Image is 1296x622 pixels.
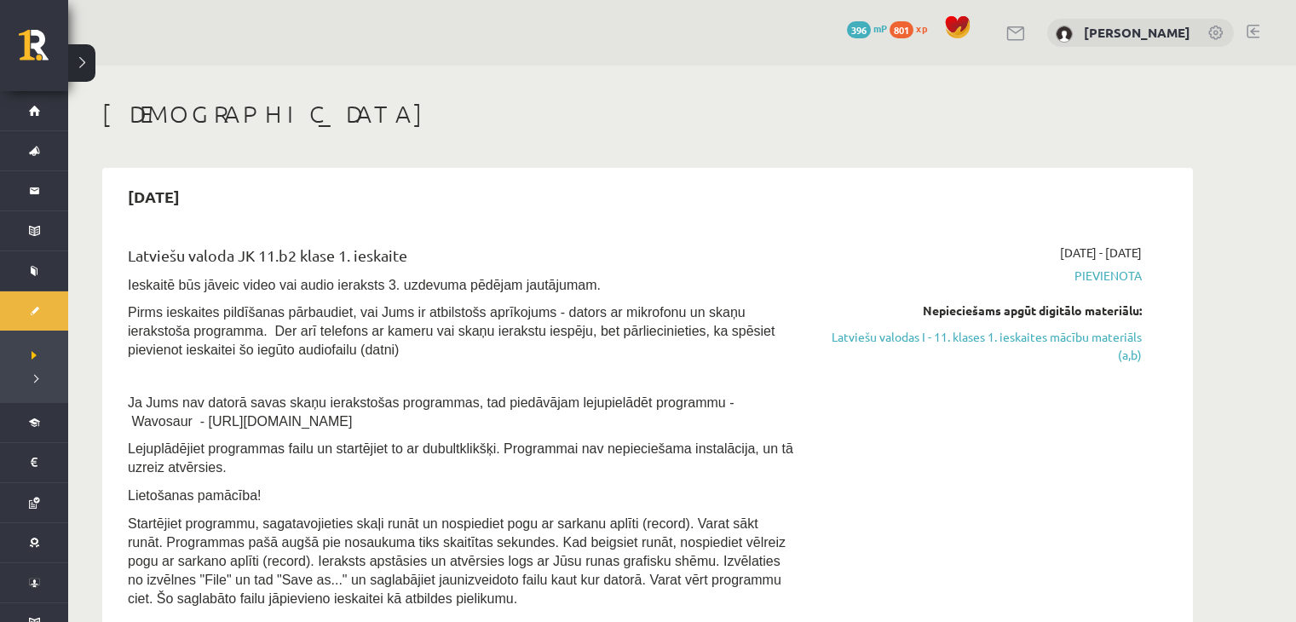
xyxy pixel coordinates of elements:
span: 801 [890,21,913,38]
a: [PERSON_NAME] [1084,24,1190,41]
span: Ja Jums nav datorā savas skaņu ierakstošas programmas, tad piedāvājam lejupielādēt programmu - Wa... [128,395,734,429]
span: 396 [847,21,871,38]
span: [DATE] - [DATE] [1060,244,1142,262]
h2: [DATE] [111,176,197,216]
span: Pirms ieskaites pildīšanas pārbaudiet, vai Jums ir atbilstošs aprīkojums - dators ar mikrofonu un... [128,305,775,357]
span: Startējiet programmu, sagatavojieties skaļi runāt un nospiediet pogu ar sarkanu aplīti (record). ... [128,516,786,606]
img: Elizabete Melngalve [1056,26,1073,43]
div: Latviešu valoda JK 11.b2 klase 1. ieskaite [128,244,795,275]
a: 396 mP [847,21,887,35]
a: 801 xp [890,21,936,35]
span: Ieskaitē būs jāveic video vai audio ieraksts 3. uzdevuma pēdējam jautājumam. [128,278,601,292]
a: Latviešu valodas I - 11. klases 1. ieskaites mācību materiāls (a,b) [821,328,1142,364]
a: Rīgas 1. Tālmācības vidusskola [19,30,68,72]
span: xp [916,21,927,35]
h1: [DEMOGRAPHIC_DATA] [102,100,1193,129]
span: Lietošanas pamācība! [128,488,262,503]
span: mP [873,21,887,35]
span: Pievienota [821,267,1142,285]
span: Lejuplādējiet programmas failu un startējiet to ar dubultklikšķi. Programmai nav nepieciešama ins... [128,441,793,475]
div: Nepieciešams apgūt digitālo materiālu: [821,302,1142,320]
